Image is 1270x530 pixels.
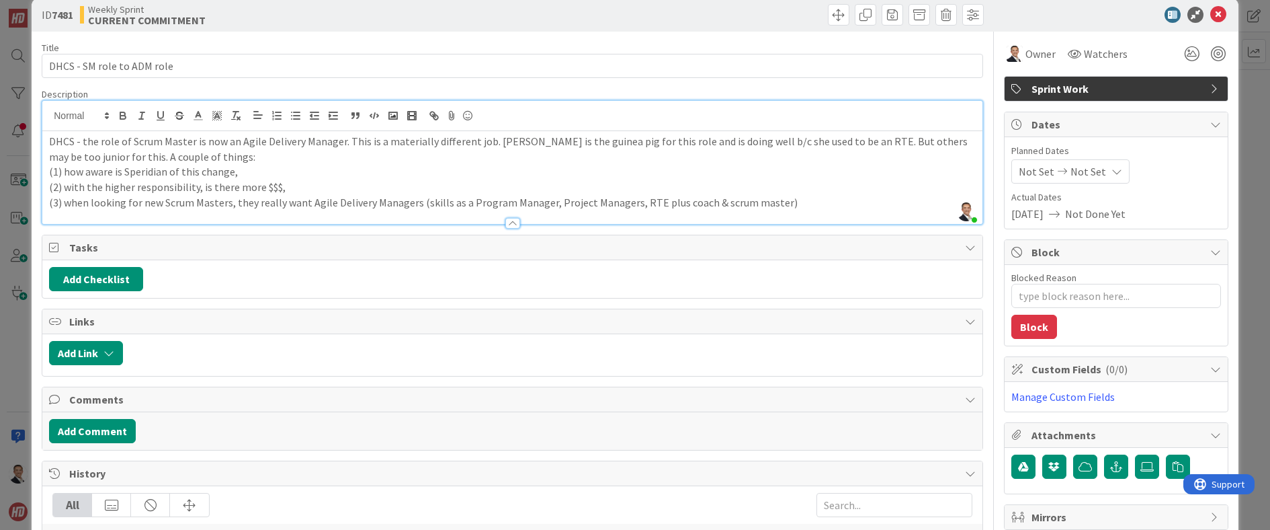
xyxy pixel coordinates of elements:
[42,42,59,54] label: Title
[1011,190,1221,204] span: Actual Dates
[1019,163,1054,180] span: Not Set
[49,419,136,443] button: Add Comment
[1031,361,1203,377] span: Custom Fields
[69,313,958,330] span: Links
[1011,206,1044,222] span: [DATE]
[1105,363,1128,376] span: ( 0/0 )
[69,391,958,408] span: Comments
[88,4,206,15] span: Weekly Sprint
[88,15,206,26] b: CURRENT COMMITMENT
[53,494,92,517] div: All
[1031,244,1203,260] span: Block
[816,493,972,517] input: Search...
[1065,206,1126,222] span: Not Done Yet
[1007,46,1023,62] img: SL
[42,54,983,78] input: type card name here...
[49,195,976,211] p: (3) when looking for new Scrum Masters, they really want Agile Delivery Managers (skills as a Pro...
[49,164,976,180] p: (1) how aware is Speridian of this change,
[1031,427,1203,443] span: Attachments
[1070,163,1106,180] span: Not Set
[1084,46,1128,62] span: Watchers
[49,180,976,195] p: (2) with the higher responsibility, is there more $$$,
[1031,509,1203,525] span: Mirrors
[42,7,73,23] span: ID
[1025,46,1056,62] span: Owner
[42,88,88,100] span: Description
[1011,315,1057,339] button: Block
[52,8,73,22] b: 7481
[1031,81,1203,97] span: Sprint Work
[69,239,958,256] span: Tasks
[957,202,976,221] img: UCWZD98YtWJuY0ewth2JkLzM7ZIabXpM.png
[1011,272,1076,284] label: Blocked Reason
[69,465,958,482] span: History
[28,2,61,18] span: Support
[1011,144,1221,158] span: Planned Dates
[49,267,143,291] button: Add Checklist
[49,341,123,365] button: Add Link
[1011,390,1115,404] a: Manage Custom Fields
[1031,116,1203,132] span: Dates
[49,134,976,164] p: DHCS - the role of Scrum Master is now an Agile Delivery Manager. This is a materially different ...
